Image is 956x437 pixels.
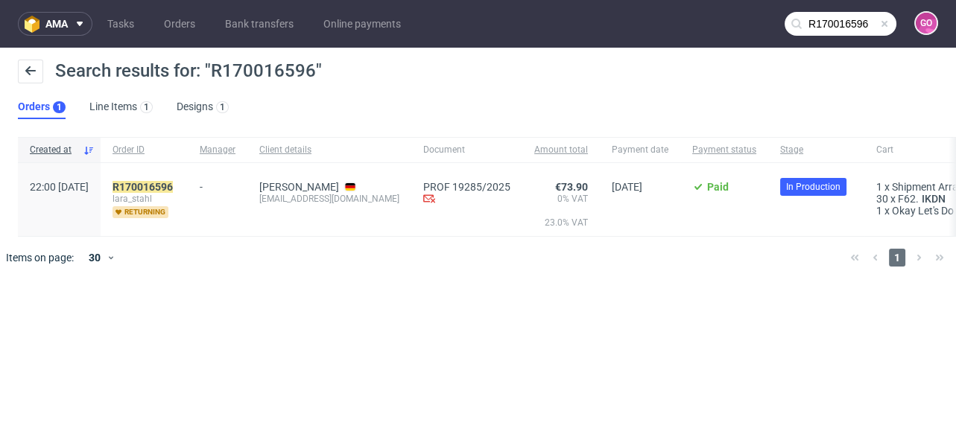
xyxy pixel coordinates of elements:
[18,95,66,119] a: Orders1
[177,95,229,119] a: Designs1
[6,250,74,265] span: Items on page:
[314,12,410,36] a: Online payments
[423,144,510,156] span: Document
[692,144,756,156] span: Payment status
[55,60,322,81] span: Search results for: "R170016596"
[423,181,510,193] a: PROF 19285/2025
[113,181,173,193] mark: R170016596
[916,13,937,34] figcaption: GO
[113,181,176,193] a: R170016596
[555,181,588,193] span: €73.90
[259,193,399,205] div: [EMAIL_ADDRESS][DOMAIN_NAME]
[259,144,399,156] span: Client details
[534,144,588,156] span: Amount total
[876,181,882,193] span: 1
[534,193,588,217] span: 0% VAT
[889,249,905,267] span: 1
[155,12,204,36] a: Orders
[220,102,225,112] div: 1
[200,144,235,156] span: Manager
[45,19,68,29] span: ama
[30,181,89,193] span: 22:00 [DATE]
[113,193,176,205] span: lara_stahl
[89,95,153,119] a: Line Items1
[612,181,642,193] span: [DATE]
[25,16,45,33] img: logo
[534,217,588,240] span: 23.0% VAT
[876,205,882,217] span: 1
[259,181,339,193] a: [PERSON_NAME]
[786,180,841,194] span: In Production
[200,175,235,193] div: -
[216,12,303,36] a: Bank transfers
[898,193,919,205] span: F62.
[113,144,176,156] span: Order ID
[919,193,949,205] a: IKDN
[780,144,852,156] span: Stage
[30,144,77,156] span: Created at
[612,144,668,156] span: Payment date
[707,181,729,193] span: Paid
[98,12,143,36] a: Tasks
[80,247,107,268] div: 30
[113,206,168,218] span: returning
[876,193,888,205] span: 30
[144,102,149,112] div: 1
[57,102,62,112] div: 1
[18,12,92,36] button: ama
